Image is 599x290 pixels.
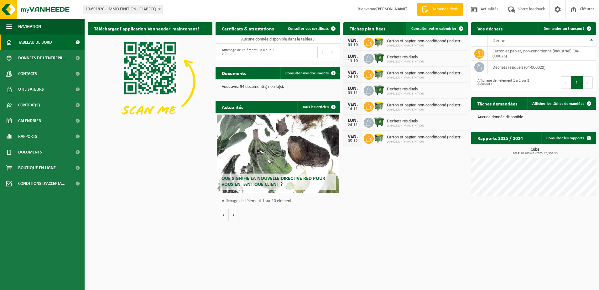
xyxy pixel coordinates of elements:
div: 05-12 [346,139,359,143]
span: Consulter vos certificats [288,27,329,31]
h2: Tâches demandées [471,97,523,110]
span: Rapports [18,129,37,144]
a: Consulter votre calendrier [406,22,467,35]
h2: Certificats & attestations [216,22,280,35]
span: Déchets résiduels [387,119,424,124]
div: 03-10 [346,43,359,47]
span: Calendrier [18,113,41,129]
div: VEN. [346,38,359,43]
h2: Vos déchets [471,22,509,35]
span: Documents [18,144,42,160]
span: Afficher les tâches demandées [532,102,584,106]
a: Consulter vos documents [280,67,340,79]
a: Consulter les rapports [541,132,595,144]
img: WB-1100-HPE-GN-50 [374,37,384,47]
p: Aucune donnée disponible. [477,115,590,120]
img: WB-1100-HPE-GN-01 [374,85,384,95]
span: Déchets résiduels [387,55,424,60]
span: Déchet [492,38,507,43]
p: Vous avez 94 document(s) non lu(s). [222,85,334,89]
span: 10-691820 - IMMO FINITION [387,60,424,64]
div: 24-11 [346,123,359,127]
span: Carton et papier, non-conditionné (industriel) [387,103,465,108]
h2: Rapports 2025 / 2024 [471,132,529,144]
img: WB-1100-HPE-GN-01 [374,117,384,127]
span: Carton et papier, non-conditionné (industriel) [387,39,465,44]
a: Demander un transport [539,22,595,35]
td: déchets résiduels (04-000029) [488,61,596,74]
span: Que signifie la nouvelle directive RED pour vous en tant que client ? [221,176,325,187]
h2: Documents [216,67,252,79]
img: WB-1100-HPE-GN-50 [374,69,384,79]
div: LUN. [346,118,359,123]
span: Utilisateurs [18,82,44,97]
span: Déchets résiduels [387,87,424,92]
button: Next [327,46,337,58]
span: Carton et papier, non-conditionné (industriel) [387,71,465,76]
button: 1 [571,76,583,89]
div: VEN. [346,134,359,139]
button: Previous [561,76,571,89]
div: LUN. [346,86,359,91]
img: Download de VHEPlus App [88,35,212,129]
span: 10-691820 - IMMO FINITION [387,76,465,80]
strong: [PERSON_NAME] [376,7,408,12]
span: Boutique en ligne [18,160,56,176]
div: 13-10 [346,59,359,63]
span: Données de l'entrepr... [18,50,66,66]
span: Consulter vos documents [285,71,329,75]
div: 03-11 [346,91,359,95]
span: 10-691820 - IMMO FINITION [387,44,465,48]
button: Previous [317,46,327,58]
span: 10-691820 - IMMO FINITION [387,124,424,128]
a: Consulter vos certificats [283,22,340,35]
div: Affichage de l'élément 0 à 0 sur 0 éléments [219,45,275,59]
div: LUN. [346,54,359,59]
span: 10-691820 - IMMO FINITION [387,92,424,96]
button: Next [583,76,593,89]
button: Volgende [229,209,238,221]
span: 10-691820 - IMMO FINITION [387,140,465,144]
span: Carton et papier, non-conditionné (industriel) [387,135,465,140]
td: carton et papier, non-conditionné (industriel) (04-000026) [488,47,596,61]
span: Navigation [18,19,41,35]
img: WB-1100-HPE-GN-50 [374,133,384,143]
span: Demande devis [430,6,460,13]
h2: Actualités [216,101,249,113]
a: Afficher les tâches demandées [527,97,595,110]
span: Demander un transport [544,27,584,31]
a: Demande devis [417,3,463,16]
span: Tableau de bord [18,35,52,50]
h3: Cube [474,148,596,155]
img: WB-1100-HPE-GN-01 [374,53,384,63]
span: 2024: 48,400 m3 - 2025: 25,300 m3 [474,152,596,155]
span: Contacts [18,66,37,82]
div: Affichage de l'élément 1 à 2 sur 2 éléments [474,76,530,89]
div: 14-11 [346,107,359,111]
a: Tous les articles [297,101,340,113]
p: Affichage de l'élément 1 sur 10 éléments [222,199,337,203]
div: VEN. [346,102,359,107]
button: Vorige [219,209,229,221]
span: 10-691820 - IMMO FINITION - CLABECQ [83,5,163,14]
div: 24-10 [346,75,359,79]
span: Consulter votre calendrier [411,27,456,31]
img: WB-1100-HPE-GN-50 [374,101,384,111]
span: Conditions d'accepta... [18,176,65,191]
h2: Téléchargez l'application Vanheede+ maintenant! [88,22,205,35]
td: Aucune donnée disponible dans le tableau [216,35,340,44]
span: Contrat(s) [18,97,40,113]
span: 10-691820 - IMMO FINITION [387,108,465,112]
div: VEN. [346,70,359,75]
a: Que signifie la nouvelle directive RED pour vous en tant que client ? [217,115,339,193]
h2: Tâches planifiées [343,22,392,35]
